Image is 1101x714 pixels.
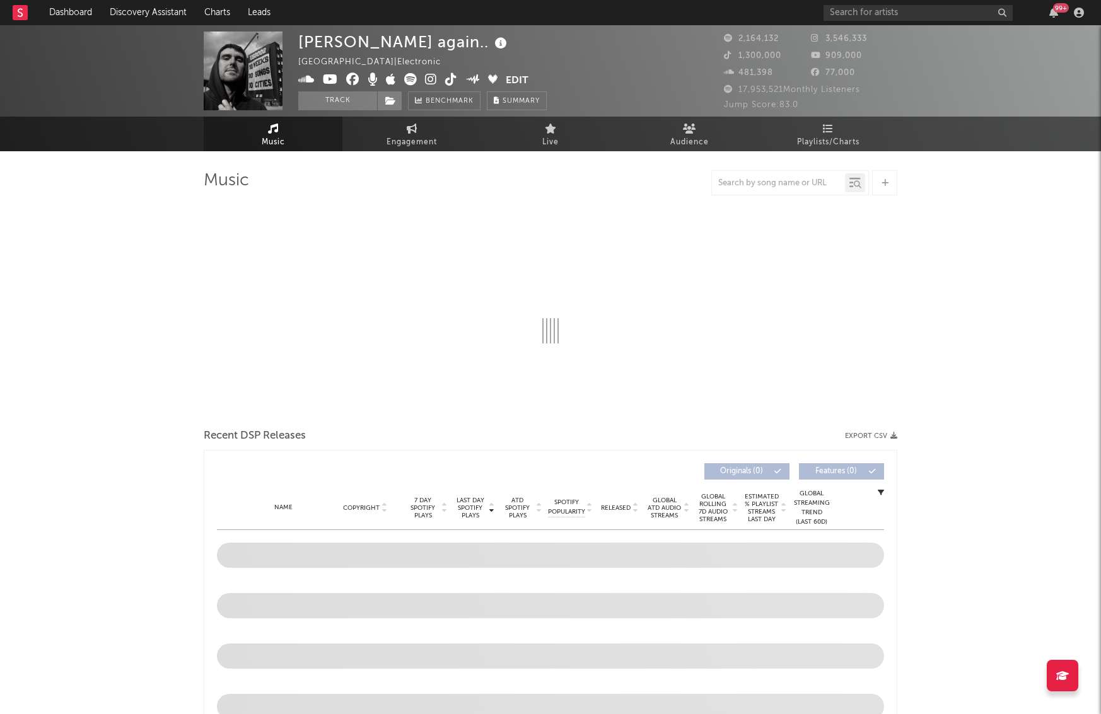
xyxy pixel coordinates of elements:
[298,91,377,110] button: Track
[298,55,455,70] div: [GEOGRAPHIC_DATA] | Electronic
[487,91,547,110] button: Summary
[807,468,865,475] span: Features ( 0 )
[262,135,285,150] span: Music
[724,101,798,109] span: Jump Score: 83.0
[724,69,773,77] span: 481,398
[811,35,867,43] span: 3,546,333
[724,52,781,60] span: 1,300,000
[506,73,528,89] button: Edit
[453,497,487,519] span: Last Day Spotify Plays
[298,32,510,52] div: [PERSON_NAME] again..
[811,52,862,60] span: 909,000
[759,117,897,151] a: Playlists/Charts
[724,86,860,94] span: 17,953,521 Monthly Listeners
[501,497,534,519] span: ATD Spotify Plays
[824,5,1013,21] input: Search for artists
[620,117,759,151] a: Audience
[670,135,709,150] span: Audience
[542,135,559,150] span: Live
[1053,3,1069,13] div: 99 +
[343,504,380,512] span: Copyright
[811,69,855,77] span: 77,000
[426,94,474,109] span: Benchmark
[548,498,585,517] span: Spotify Popularity
[408,91,481,110] a: Benchmark
[204,429,306,444] span: Recent DSP Releases
[797,135,859,150] span: Playlists/Charts
[242,503,325,512] div: Name
[406,497,440,519] span: 7 Day Spotify Plays
[601,504,631,512] span: Released
[704,463,789,480] button: Originals(0)
[713,468,771,475] span: Originals ( 0 )
[712,178,845,188] input: Search by song name or URL
[696,493,730,523] span: Global Rolling 7D Audio Streams
[793,489,830,527] div: Global Streaming Trend (Last 60D)
[845,432,897,440] button: Export CSV
[342,117,481,151] a: Engagement
[1049,8,1058,18] button: 99+
[799,463,884,480] button: Features(0)
[387,135,437,150] span: Engagement
[481,117,620,151] a: Live
[744,493,779,523] span: Estimated % Playlist Streams Last Day
[204,117,342,151] a: Music
[503,98,540,105] span: Summary
[647,497,682,519] span: Global ATD Audio Streams
[724,35,779,43] span: 2,164,132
